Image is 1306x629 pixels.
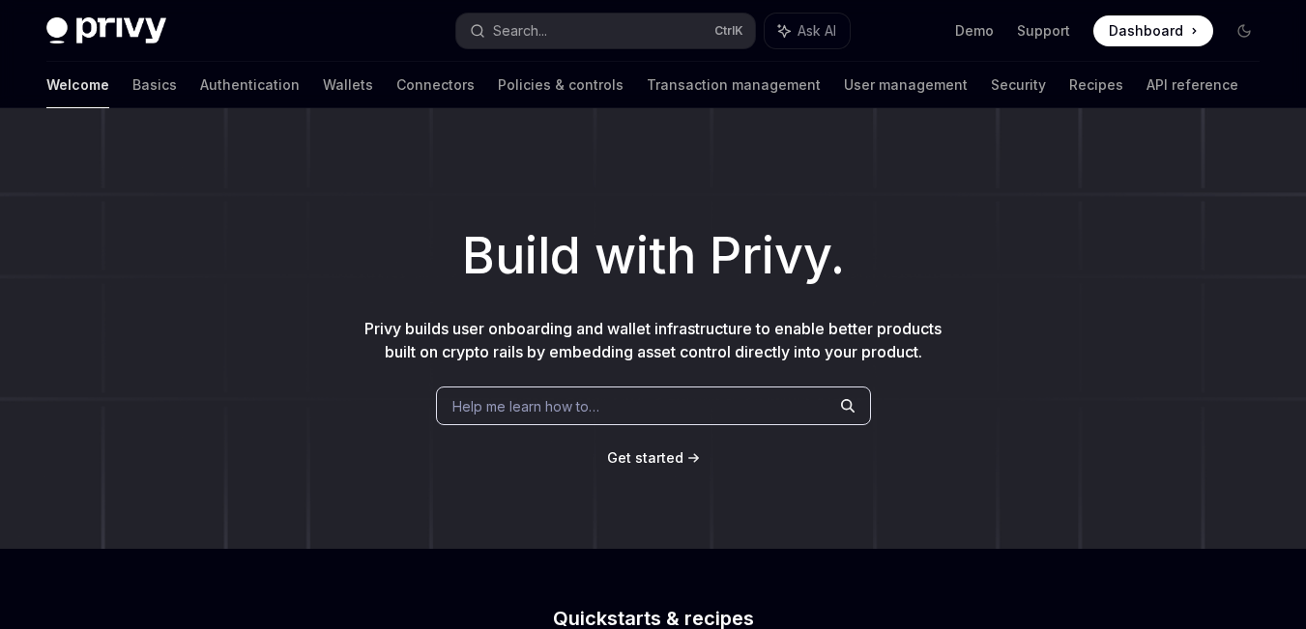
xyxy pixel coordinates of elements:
div: Search... [493,19,547,43]
a: Recipes [1069,62,1123,108]
span: Ctrl K [714,23,743,39]
h2: Quickstarts & recipes [313,609,994,628]
button: Toggle dark mode [1229,15,1260,46]
button: Search...CtrlK [456,14,756,48]
a: Get started [607,448,683,468]
a: Welcome [46,62,109,108]
a: Transaction management [647,62,821,108]
a: Wallets [323,62,373,108]
a: Basics [132,62,177,108]
span: Privy builds user onboarding and wallet infrastructure to enable better products built on crypto ... [364,319,942,361]
button: Ask AI [765,14,850,48]
a: Connectors [396,62,475,108]
a: User management [844,62,968,108]
a: Authentication [200,62,300,108]
a: API reference [1146,62,1238,108]
span: Dashboard [1109,21,1183,41]
span: Ask AI [798,21,836,41]
a: Dashboard [1093,15,1213,46]
img: dark logo [46,17,166,44]
a: Demo [955,21,994,41]
a: Support [1017,21,1070,41]
span: Help me learn how to… [452,396,599,416]
a: Policies & controls [498,62,624,108]
a: Security [991,62,1046,108]
h1: Build with Privy. [31,218,1275,294]
span: Get started [607,449,683,466]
